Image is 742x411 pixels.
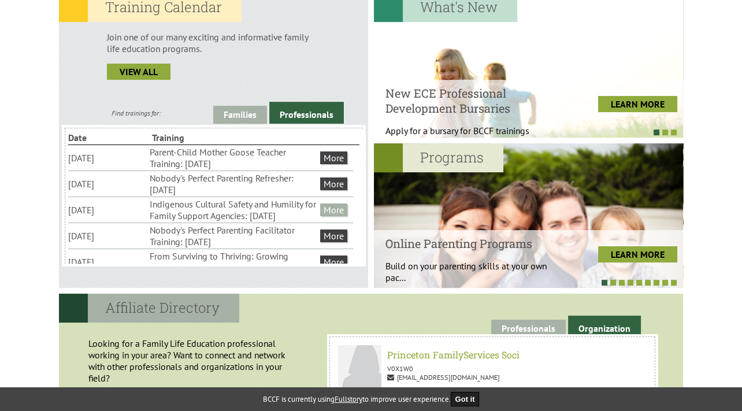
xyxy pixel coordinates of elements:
li: [DATE] [68,255,147,269]
a: Princeton FamilyServices Soci Jenny Pedwell Princeton FamilyServices Soci V0X1W0 [EMAIL_ADDRESS][... [332,339,652,400]
li: From Surviving to Thriving: Growing Resilience for Weathering Life's Storms [150,249,318,275]
p: V0X1W0 [338,364,646,373]
a: Professionals [269,102,344,124]
li: Nobody's Perfect Parenting Refresher: [DATE] [150,171,318,197]
h4: New ECE Professional Development Bursaries [385,86,558,116]
li: [DATE] [68,177,147,191]
h6: Princeton FamilyServices Soci [342,349,643,361]
a: LEARN MORE [598,246,677,262]
p: Build on your parenting skills at your own pac... [385,260,558,283]
a: view all [107,64,170,80]
a: More [320,203,347,216]
button: Got it [451,392,480,406]
li: Indigenous Cultural Safety and Humility for Family Support Agencies: [DATE] [150,197,318,223]
a: Fullstory [335,394,362,404]
li: Nobody's Perfect Parenting Facilitator Training: [DATE] [150,223,318,249]
li: [DATE] [68,203,147,217]
li: Training [152,131,233,145]
h2: Affiliate Directory [59,294,239,323]
a: More [320,256,347,268]
p: Join one of our many exciting and informative family life education programs. [107,31,320,54]
li: [DATE] [68,151,147,165]
li: Date [68,131,150,145]
li: [DATE] [68,229,147,243]
a: LEARN MORE [598,96,677,112]
a: More [320,151,347,164]
img: Princeton FamilyServices Soci Jenny Pedwell [338,345,381,388]
p: Looking for a Family Life Education professional working in your area? Want to connect and networ... [65,332,321,390]
div: Find trainings for: [59,109,213,117]
a: Professionals [491,320,566,338]
h4: Online Parenting Programs [385,236,558,251]
li: Parent-Child Mother Goose Teacher Training: [DATE] [150,145,318,171]
a: Organization [568,316,641,338]
p: Apply for a bursary for BCCF trainings West... [385,125,558,148]
a: More [320,177,347,190]
span: [EMAIL_ADDRESS][DOMAIN_NAME] [387,373,500,382]
h2: Programs [374,143,503,172]
a: Families [213,106,267,124]
a: More [320,229,347,242]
